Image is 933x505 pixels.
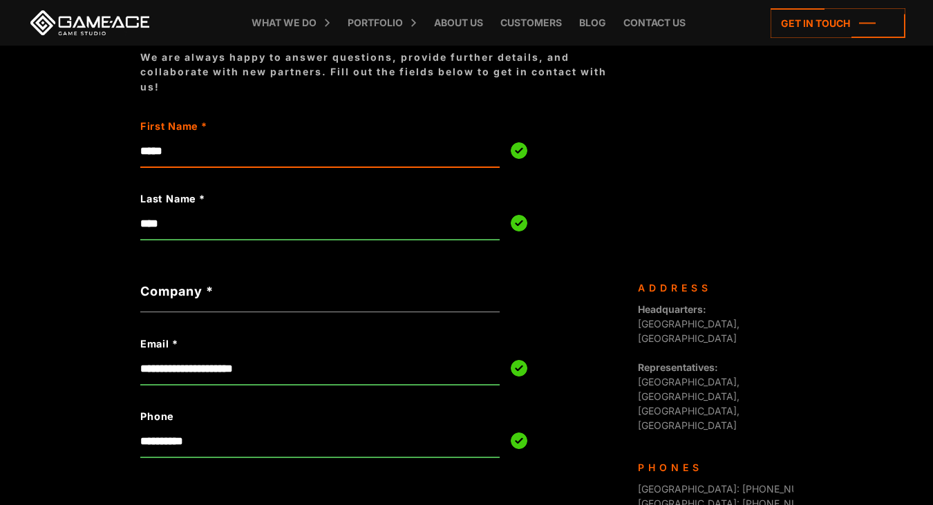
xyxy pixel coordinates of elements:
[140,191,428,207] label: Last Name *
[140,409,428,424] label: Phone
[140,50,624,94] div: We are always happy to answer questions, provide further details, and collaborate with new partne...
[638,460,783,475] div: Phones
[140,282,500,301] label: Company *
[771,8,905,38] a: Get in touch
[638,361,718,373] strong: Representatives:
[638,483,829,495] span: [GEOGRAPHIC_DATA]: [PHONE_NUMBER]
[638,361,739,431] span: [GEOGRAPHIC_DATA], [GEOGRAPHIC_DATA], [GEOGRAPHIC_DATA], [GEOGRAPHIC_DATA]
[638,303,739,344] span: [GEOGRAPHIC_DATA], [GEOGRAPHIC_DATA]
[140,336,428,352] label: Email *
[638,303,706,315] strong: Headquarters:
[638,280,783,295] div: Address
[140,119,428,134] label: First Name *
